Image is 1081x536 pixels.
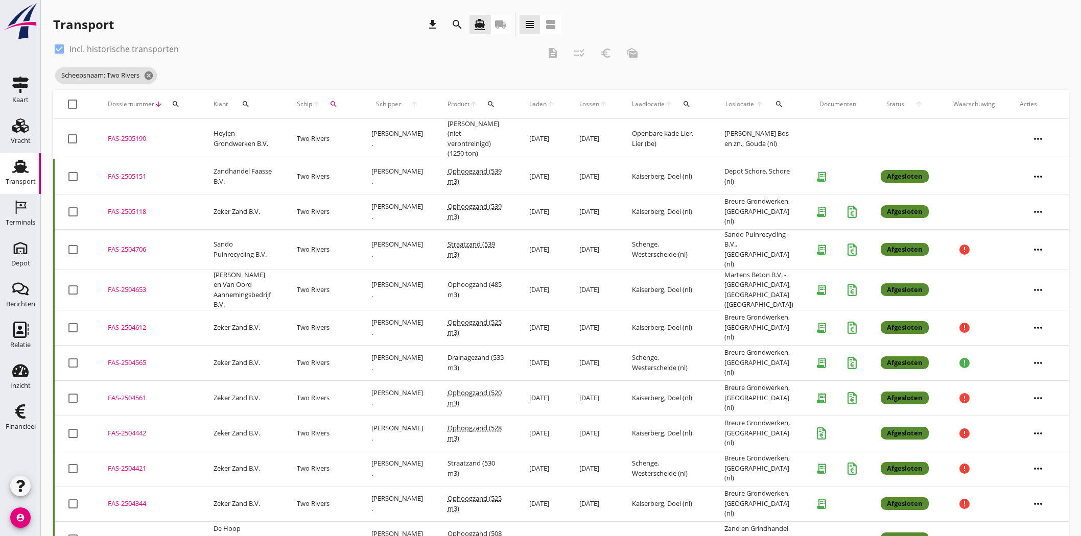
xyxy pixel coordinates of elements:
[517,229,567,270] td: [DATE]
[12,96,29,103] div: Kaart
[517,380,567,416] td: [DATE]
[1024,419,1052,448] i: more_horiz
[881,100,910,109] span: Status
[201,345,285,380] td: Zeker Zand B.V.
[958,243,971,256] i: error
[881,462,929,475] div: Afgesloten
[495,18,507,31] i: local_shipping
[108,172,189,182] div: FAS-2505151
[545,18,557,31] i: view_agenda
[10,507,31,528] i: account_circle
[524,18,536,31] i: view_headline
[359,229,435,270] td: [PERSON_NAME] .
[517,416,567,451] td: [DATE]
[285,270,359,310] td: Two Rivers
[448,388,502,407] span: Ophoogzand (520 m3)
[10,342,31,348] div: Relatie
[712,159,807,194] td: Depot Schore, Schore (nl)
[201,194,285,229] td: Zeker Zand B.V.
[567,229,620,270] td: [DATE]
[632,100,665,109] span: Laadlocatie
[297,100,312,109] span: Schip
[108,428,189,438] div: FAS-2504442
[108,393,189,403] div: FAS-2504561
[469,100,478,108] i: arrow_upward
[154,100,162,108] i: arrow_downward
[665,100,673,108] i: arrow_upward
[775,100,783,108] i: search
[958,462,971,475] i: error
[881,205,929,218] div: Afgesloten
[214,92,272,116] div: Klant
[881,356,929,370] div: Afgesloten
[567,380,620,416] td: [DATE]
[1024,384,1052,412] i: more_horiz
[620,451,712,486] td: Schenge, Westerschelde (nl)
[285,345,359,380] td: Two Rivers
[144,70,154,81] i: cancel
[620,416,712,451] td: Kaiserberg, Doel (nl)
[620,486,712,521] td: Kaiserberg, Doel (nl)
[285,486,359,521] td: Two Rivers
[881,170,929,183] div: Afgesloten
[371,100,406,109] span: Schipper
[108,499,189,509] div: FAS-2504344
[312,100,320,108] i: arrow_upward
[620,380,712,416] td: Kaiserberg, Doel (nl)
[10,382,31,389] div: Inzicht
[1020,100,1056,109] div: Acties
[108,207,189,217] div: FAS-2505118
[712,270,807,310] td: Martens Beton B.V. - [GEOGRAPHIC_DATA], [GEOGRAPHIC_DATA] ([GEOGRAPHIC_DATA])
[567,194,620,229] td: [DATE]
[958,322,971,334] i: error
[811,166,832,187] i: receipt_long
[285,310,359,345] td: Two Rivers
[487,100,495,108] i: search
[517,194,567,229] td: [DATE]
[6,423,36,430] div: Financieel
[406,100,423,108] i: arrow_upward
[108,358,189,368] div: FAS-2504565
[435,451,517,486] td: Straatzand (530 m3)
[958,498,971,510] i: error
[958,357,971,369] i: error
[242,100,250,108] i: search
[448,100,469,109] span: Product
[435,345,517,380] td: Drainagezand (535 m3)
[201,159,285,194] td: Zandhandel Faasse B.V.
[567,345,620,380] td: [DATE]
[620,270,712,310] td: Kaiserberg, Doel (nl)
[285,194,359,229] td: Two Rivers
[108,323,189,333] div: FAS-2504612
[811,318,832,338] i: receipt_long
[359,486,435,521] td: [PERSON_NAME] .
[819,100,856,109] div: Documenten
[712,416,807,451] td: Breure Grondwerken, [GEOGRAPHIC_DATA] (nl)
[359,270,435,310] td: [PERSON_NAME] .
[958,427,971,440] i: error
[712,486,807,521] td: Breure Grondwerken, [GEOGRAPHIC_DATA] (nl)
[474,18,486,31] i: directions_boat
[881,243,929,256] div: Afgesloten
[517,119,567,159] td: [DATE]
[1024,490,1052,518] i: more_horiz
[909,100,929,108] i: arrow_upward
[567,416,620,451] td: [DATE]
[517,270,567,310] td: [DATE]
[2,3,39,40] img: logo-small.a267ee39.svg
[435,119,517,159] td: [PERSON_NAME] (niet verontreinigd) (1250 ton)
[1024,125,1052,153] i: more_horiz
[359,194,435,229] td: [PERSON_NAME] .
[359,451,435,486] td: [PERSON_NAME] .
[108,464,189,474] div: FAS-2504421
[620,194,712,229] td: Kaiserberg, Doel (nl)
[285,159,359,194] td: Two Rivers
[620,119,712,159] td: Openbare kade Lier, Lier (be)
[811,388,832,408] i: receipt_long
[599,100,607,108] i: arrow_upward
[359,119,435,159] td: [PERSON_NAME] .
[811,280,832,300] i: receipt_long
[448,494,502,513] span: Ophoogzand (525 m3)
[330,100,338,108] i: search
[620,229,712,270] td: Schenge, Westerschelde (nl)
